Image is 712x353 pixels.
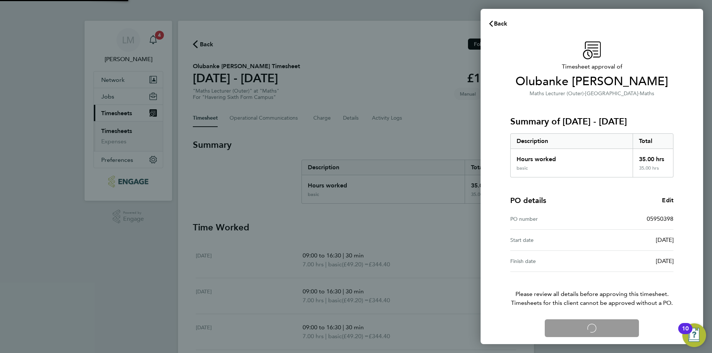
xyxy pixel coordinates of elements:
[494,20,508,27] span: Back
[530,90,584,97] span: Maths Lecturer (Outer)
[510,116,673,127] h3: Summary of [DATE] - [DATE]
[640,90,654,97] span: Maths
[510,133,673,177] div: Summary of 22 - 28 Sep 2025
[517,165,528,171] div: basic
[633,134,673,149] div: Total
[584,90,585,97] span: ·
[481,16,515,31] button: Back
[585,90,638,97] span: [GEOGRAPHIC_DATA]
[501,299,682,307] span: Timesheets for this client cannot be approved without a PO.
[682,323,706,347] button: Open Resource Center, 10 new notifications
[510,257,592,266] div: Finish date
[662,197,673,204] span: Edit
[511,149,633,165] div: Hours worked
[662,196,673,205] a: Edit
[647,215,673,222] span: 05950398
[592,257,673,266] div: [DATE]
[510,214,592,223] div: PO number
[510,74,673,89] span: Olubanke [PERSON_NAME]
[682,329,689,338] div: 10
[633,165,673,177] div: 35.00 hrs
[633,149,673,165] div: 35.00 hrs
[510,236,592,244] div: Start date
[510,62,673,71] span: Timesheet approval of
[510,195,546,206] h4: PO details
[511,134,633,149] div: Description
[592,236,673,244] div: [DATE]
[501,272,682,307] p: Please review all details before approving this timesheet.
[638,90,640,97] span: ·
